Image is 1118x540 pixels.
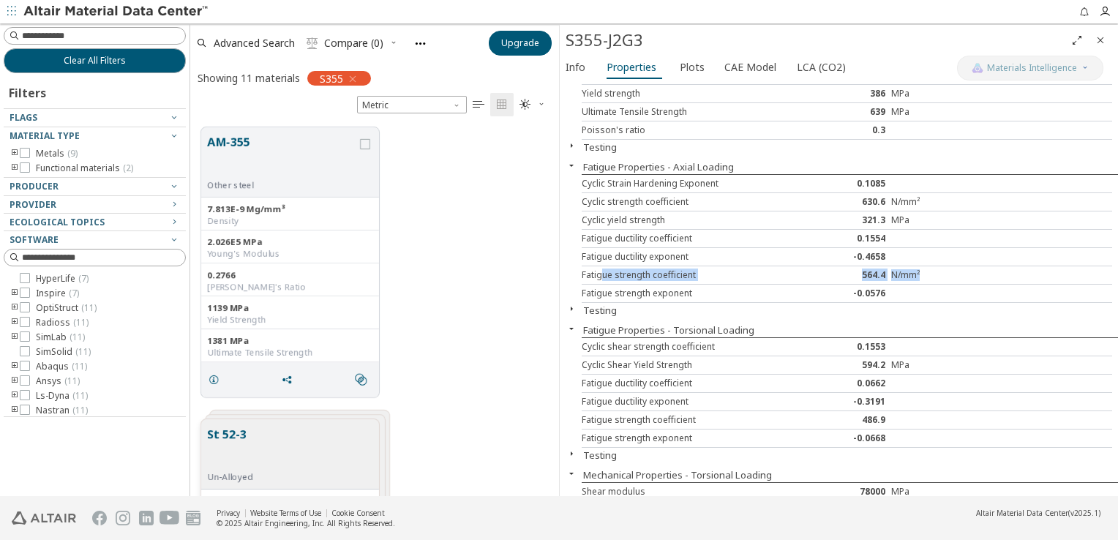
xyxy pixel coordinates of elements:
button: Material Type [4,127,186,145]
div: Ultimate Tensile Strength [582,106,803,118]
button: Fatigue Properties - Axial Loading [583,160,734,173]
div: Fatigue ductility exponent [582,251,803,263]
div: Cyclic Strain Hardening Exponent [582,178,803,190]
div: 2.026E5 MPa [207,236,373,248]
i:  [473,99,484,110]
div: 594.2 [803,359,891,371]
span: CAE Model [724,56,776,79]
span: Clear All Filters [64,55,126,67]
i: toogle group [10,405,20,416]
img: Altair Engineering [12,511,76,525]
div: MPa [891,486,980,498]
button: Table View [467,93,490,116]
span: ( 11 ) [81,301,97,314]
i: toogle group [10,302,20,314]
div: grid [190,116,559,497]
span: Upgrade [501,37,539,49]
div: Density [207,215,373,227]
div: Fatigue strength exponent [582,288,803,299]
img: AI Copilot [972,62,983,74]
div: Cyclic strength coefficient [582,196,803,208]
div: -0.0668 [803,432,891,444]
div: 0.1554 [803,233,891,244]
span: Abaqus [36,361,87,372]
button: Tile View [490,93,514,116]
div: 0.3 [803,124,891,136]
div: 7.813E-9 Mg/mm³ [207,203,373,215]
div: 486.9 [803,414,891,426]
span: ( 7 ) [69,287,79,299]
i:  [496,99,508,110]
div: MPa [891,106,980,118]
span: ( 11 ) [72,404,88,416]
div: Poisson's ratio [582,124,803,136]
span: Inspire [36,288,79,299]
span: Functional materials [36,162,133,174]
button: Testing [583,449,617,462]
div: (v2025.1) [976,508,1100,518]
span: ( 2 ) [123,162,133,174]
span: Provider [10,198,56,211]
div: Shear modulus [582,486,803,498]
div: Fatigue strength coefficient [582,414,803,426]
div: -0.3191 [803,396,891,408]
div: Fatigue ductility coefficient [582,233,803,244]
span: Software [10,233,59,246]
span: Advanced Search [214,38,295,48]
div: S355-J2G3 [566,29,1065,52]
span: Plots [680,56,705,79]
div: 564.4 [803,269,891,281]
span: ( 9 ) [67,147,78,160]
i: toogle group [10,390,20,402]
button: Close [560,468,583,479]
span: Flags [10,111,37,124]
span: ( 7 ) [78,272,89,285]
img: Altair Material Data Center [23,4,210,19]
i:  [355,374,367,386]
span: SimLab [36,331,85,343]
div: [PERSON_NAME]'s Ratio [207,281,373,293]
div: Showing 11 materials [198,71,300,85]
div: Fatigue strength exponent [582,432,803,444]
div: -0.4658 [803,251,891,263]
div: N/mm² [891,269,980,281]
i: toogle group [10,375,20,387]
span: OptiStruct [36,302,97,314]
span: Altair Material Data Center [976,508,1068,518]
button: Similar search [348,365,379,394]
span: Materials Intelligence [987,62,1077,74]
div: Filters [4,73,53,108]
i: toogle group [10,162,20,174]
span: ( 11 ) [70,331,85,343]
div: 321.3 [803,214,891,226]
div: Cyclic shear strength coefficient [582,341,803,353]
button: Close [560,140,583,151]
div: Un-Alloyed [207,471,253,483]
i:  [519,99,531,110]
div: 1381 MPa [207,335,373,347]
button: Testing [583,140,617,154]
span: Radioss [36,317,89,329]
span: Nastran [36,405,88,416]
span: Metric [357,96,467,113]
div: 7.85E-9 Mg/mm³ [207,495,373,507]
span: ( 11 ) [64,375,80,387]
div: Other steel [207,179,357,191]
button: Clear All Filters [4,48,186,73]
span: ( 11 ) [72,360,87,372]
div: 0.1553 [803,341,891,353]
div: 386 [803,88,891,100]
span: ( 11 ) [73,316,89,329]
button: Close [1089,29,1112,52]
div: MPa [891,359,980,371]
button: Close [560,448,583,460]
span: LCA (CO2) [797,56,846,79]
button: Software [4,231,186,249]
span: Ecological Topics [10,216,105,228]
span: Properties [607,56,656,79]
div: Yield Strength [207,314,373,326]
div: 0.0662 [803,378,891,389]
div: 630.6 [803,196,891,208]
span: SimSolid [36,346,91,358]
button: Flags [4,109,186,127]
